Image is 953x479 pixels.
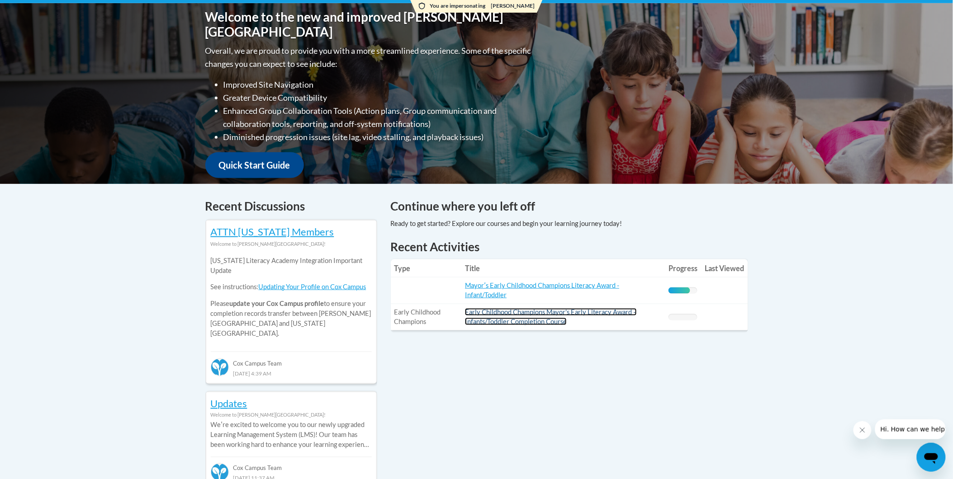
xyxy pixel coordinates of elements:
[875,419,946,439] iframe: Message from company
[223,91,533,104] li: Greater Device Compatibility
[211,225,334,238] a: ATTN [US_STATE] Members
[211,239,372,249] div: Welcome to [PERSON_NAME][GEOGRAPHIC_DATA]!
[211,397,247,409] a: Updates
[394,308,441,325] span: Early Childhood Champions
[205,197,377,215] h4: Recent Discussions
[211,420,372,450] p: Weʹre excited to welcome you to our newly upgraded Learning Management System (LMS)! Our team has...
[205,9,533,40] h1: Welcome to the new and improved [PERSON_NAME][GEOGRAPHIC_DATA]
[211,282,372,292] p: See instructions:
[223,78,533,91] li: Improved Site Navigation
[665,259,701,277] th: Progress
[211,249,372,345] div: Please to ensure your completion records transfer between [PERSON_NAME][GEOGRAPHIC_DATA] and [US_...
[917,443,946,472] iframe: Button to launch messaging window
[391,239,748,255] h1: Recent Activities
[211,368,372,378] div: [DATE] 4:39 AM
[669,287,690,294] div: Progress, %
[465,282,619,299] a: Mayorʹs Early Childhood Champions Literacy Award - Infant/Toddler
[853,421,872,439] iframe: Close message
[205,44,533,70] p: Overall, we are proud to provide you with a more streamlined experience. Some of the specific cha...
[701,259,748,277] th: Last Viewed
[211,352,372,368] div: Cox Campus Team
[391,197,748,215] h4: Continue where you left off
[211,457,372,473] div: Cox Campus Team
[5,6,73,14] span: Hi. How can we help?
[211,358,229,376] img: Cox Campus Team
[391,259,462,277] th: Type
[259,283,366,291] a: Updating Your Profile on Cox Campus
[465,308,637,325] a: Early Childhood Champions Mayor’s Early Literacy Award – Infants/Toddler Completion Course
[211,410,372,420] div: Welcome to [PERSON_NAME][GEOGRAPHIC_DATA]!
[223,104,533,131] li: Enhanced Group Collaboration Tools (Action plans, Group communication and collaboration tools, re...
[205,152,304,178] a: Quick Start Guide
[230,300,324,307] b: update your Cox Campus profile
[223,131,533,144] li: Diminished progression issues (site lag, video stalling, and playback issues)
[211,256,372,276] p: [US_STATE] Literacy Academy Integration Important Update
[461,259,665,277] th: Title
